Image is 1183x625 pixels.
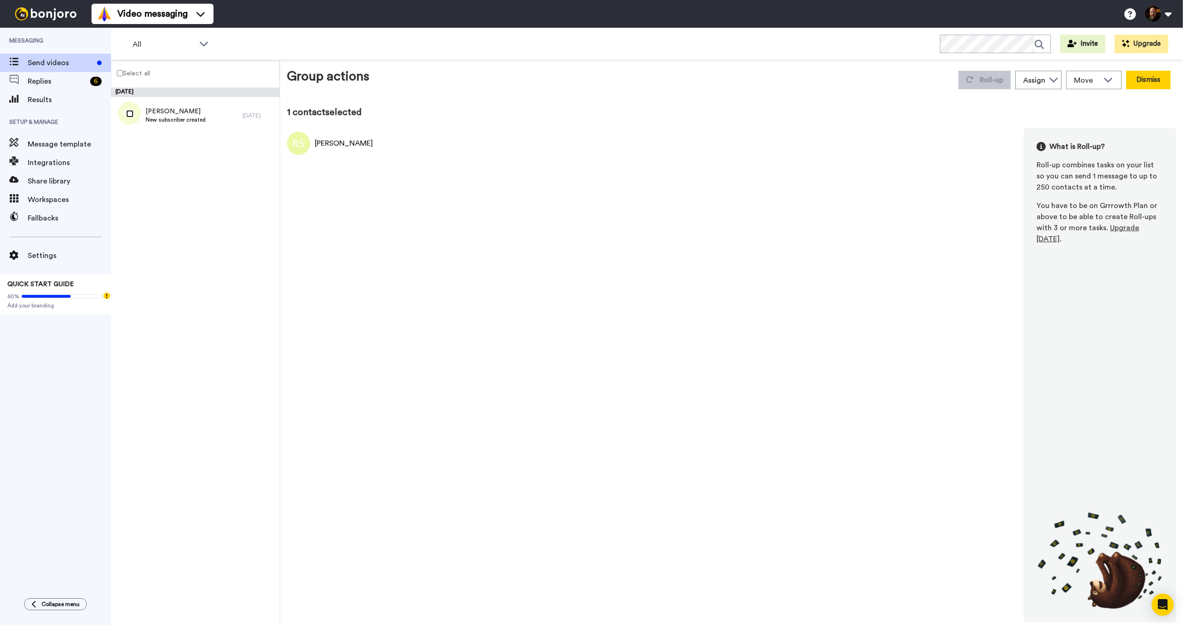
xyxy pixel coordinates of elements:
span: Video messaging [117,7,188,20]
span: All [133,39,195,50]
span: Message template [28,139,111,150]
span: QUICK START GUIDE [7,281,74,288]
img: bj-logo-header-white.svg [11,7,80,20]
span: Integrations [28,157,111,168]
span: 60% [7,293,19,300]
span: Settings [28,250,111,261]
span: [PERSON_NAME] [146,107,206,116]
div: [DATE] [111,88,280,97]
span: What is Roll-up? [1049,141,1105,152]
span: Move [1074,75,1099,86]
div: Tooltip anchor [103,292,111,300]
span: Send videos [28,57,93,68]
div: 6 [90,77,102,86]
div: Assign [1023,75,1045,86]
div: [PERSON_NAME] [315,138,373,149]
div: You have to be on Grrrowth Plan or above to be able to create Roll-ups with 3 or more tasks. . [1037,200,1163,245]
div: Roll-up combines tasks on your list so you can send 1 message to up to 250 contacts at a time. [1037,159,1163,193]
div: Group actions [287,67,369,89]
span: Fallbacks [28,213,111,224]
span: Add your branding [7,302,104,309]
span: Share library [28,176,111,187]
button: Upgrade [1115,35,1168,53]
div: [DATE] [243,112,275,119]
img: Image of Roberto Schiavulli [287,132,310,155]
span: New subscriber created [146,116,206,123]
div: 1 contact selected [287,106,1176,119]
img: joro-roll.png [1037,512,1163,609]
label: Select all [111,67,150,79]
div: Open Intercom Messenger [1152,594,1174,616]
span: Replies [28,76,86,87]
span: Workspaces [28,194,111,205]
span: Results [28,94,111,105]
button: Dismiss [1126,71,1171,89]
span: Roll-up [980,76,1003,84]
input: Select all [117,70,123,76]
button: Collapse menu [24,598,87,610]
img: vm-color.svg [97,6,112,21]
span: Collapse menu [42,600,79,608]
button: Invite [1060,35,1105,53]
button: Roll-up [958,71,1011,89]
